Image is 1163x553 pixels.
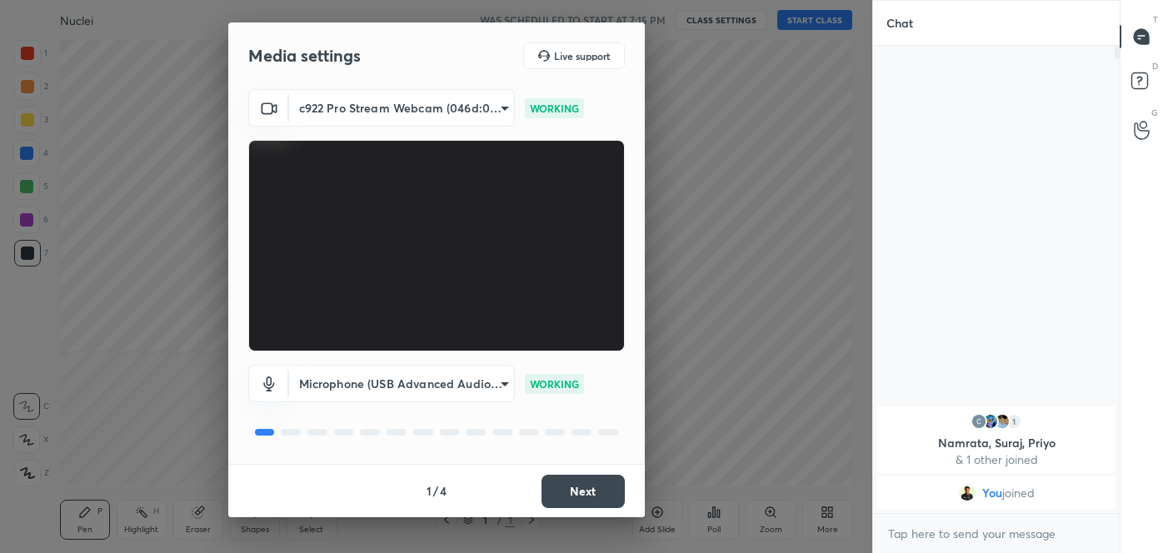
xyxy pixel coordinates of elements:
[427,482,432,500] h4: 1
[1152,60,1158,72] p: D
[433,482,438,500] h4: /
[1006,413,1022,430] div: 1
[982,486,1002,500] span: You
[530,376,579,391] p: WORKING
[1002,486,1035,500] span: joined
[971,413,987,430] img: 16f1a79c84354f47b67ac57c7cbea3eb.53408579_3
[554,51,610,61] h5: Live support
[887,453,1106,466] p: & 1 other joined
[1153,13,1158,26] p: T
[248,45,361,67] h2: Media settings
[530,101,579,116] p: WORKING
[440,482,447,500] h4: 4
[289,365,515,402] div: c922 Pro Stream Webcam (046d:085c)
[873,1,926,45] p: Chat
[994,413,1011,430] img: 1a20c6f5e22e4f3db114d7d991b92433.jpg
[873,403,1120,513] div: grid
[1151,107,1158,119] p: G
[289,89,515,127] div: c922 Pro Stream Webcam (046d:085c)
[982,413,999,430] img: 48d19d24f8214c8f85461ad0a993ac84.jpg
[887,436,1106,450] p: Namrata, Suraj, Priyo
[542,475,625,508] button: Next
[959,485,976,501] img: c3c9a3304d4d47e1943f65945345ca2a.jpg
